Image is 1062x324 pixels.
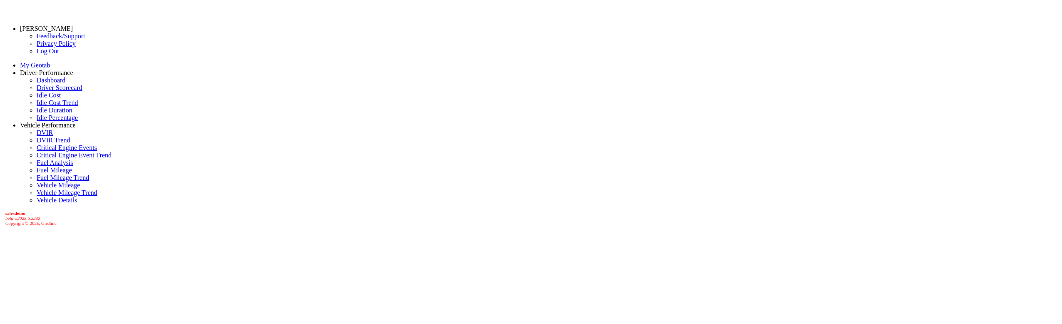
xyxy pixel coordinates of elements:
b: salesdemo [5,211,25,216]
i: beta v.2025.6.2242 [5,216,40,221]
div: Copyright © 2025, Gridline [5,211,1059,226]
a: DVIR [37,129,53,136]
a: Critical Engine Event Trend [37,152,112,159]
a: Dashboard [37,77,65,84]
a: My Geotab [20,62,50,69]
a: Driver Performance [20,69,73,76]
a: Vehicle Mileage Trend [37,189,97,196]
a: Vehicle Performance [20,122,76,129]
a: Idle Percentage [37,114,78,121]
a: Fuel Mileage Trend [37,174,89,181]
a: Feedback/Support [37,32,85,40]
a: Critical Engine Events [37,144,97,151]
a: Privacy Policy [37,40,76,47]
a: Vehicle Details [37,197,77,204]
a: Fuel Mileage [37,167,72,174]
a: [PERSON_NAME] [20,25,73,32]
a: Idle Duration [37,107,72,114]
a: Idle Cost [37,92,61,99]
a: Vehicle Mileage [37,182,80,189]
a: Fuel Analysis [37,159,73,166]
a: Log Out [37,47,59,55]
a: Idle Cost Trend [37,99,78,106]
a: DVIR Trend [37,137,70,144]
a: Driver Scorecard [37,84,82,91]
